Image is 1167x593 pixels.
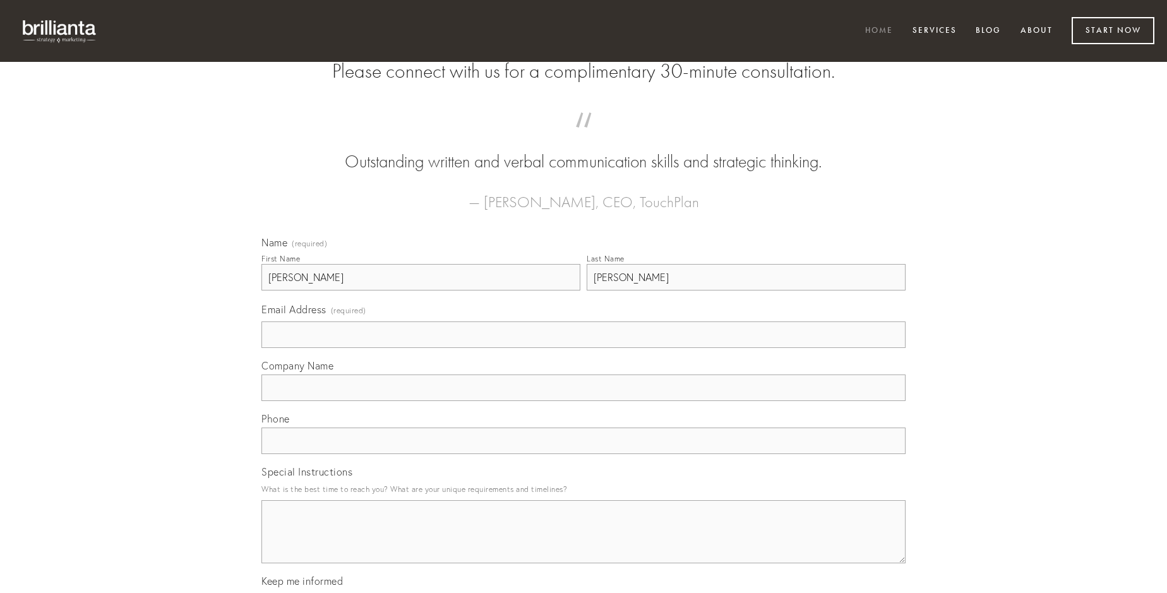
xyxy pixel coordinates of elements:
[261,254,300,263] div: First Name
[261,412,290,425] span: Phone
[1072,17,1154,44] a: Start Now
[261,303,326,316] span: Email Address
[261,59,906,83] h2: Please connect with us for a complimentary 30-minute consultation.
[261,481,906,498] p: What is the best time to reach you? What are your unique requirements and timelines?
[967,21,1009,42] a: Blog
[282,125,885,174] blockquote: Outstanding written and verbal communication skills and strategic thinking.
[282,174,885,215] figcaption: — [PERSON_NAME], CEO, TouchPlan
[282,125,885,150] span: “
[13,13,107,49] img: brillianta - research, strategy, marketing
[261,465,352,478] span: Special Instructions
[261,236,287,249] span: Name
[261,359,333,372] span: Company Name
[1012,21,1061,42] a: About
[331,302,366,319] span: (required)
[292,240,327,248] span: (required)
[857,21,901,42] a: Home
[587,254,625,263] div: Last Name
[904,21,965,42] a: Services
[261,575,343,587] span: Keep me informed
